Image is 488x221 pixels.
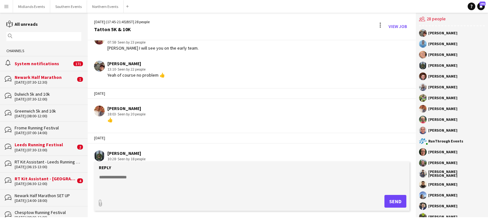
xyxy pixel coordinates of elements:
div: [PERSON_NAME] [428,150,457,154]
div: Newark Half Marathon SET UP [15,193,81,198]
div: RT Kit Assistant - Leeds Running Festival [15,159,81,165]
div: 28 people [419,13,485,26]
div: [PERSON_NAME] [428,204,457,208]
span: 2 [77,145,83,149]
div: [PERSON_NAME] [428,85,457,89]
span: · Seen by 20 people [116,112,146,116]
button: Northern Events [87,0,124,13]
div: [DATE] (07:30-12:30) [15,80,76,85]
div: [PERSON_NAME] [428,107,457,111]
div: Chesptow Running Festival [15,210,81,215]
button: Midlands Events [13,0,50,13]
span: 201 [479,2,485,6]
span: · Seen by 23 people [116,40,146,45]
div: [PERSON_NAME] [428,118,457,121]
div: 👍 [107,117,146,123]
div: [PERSON_NAME] [428,64,457,67]
div: 07:58 [107,39,199,45]
div: 10:28 [107,156,146,162]
div: [PERSON_NAME] [428,74,457,78]
label: Reply [99,165,111,170]
div: [DATE] [88,133,416,143]
div: [PERSON_NAME] I will see you on the early team. [107,45,199,51]
div: Dulwich 5k and 10k [15,91,81,97]
a: All unreads [6,21,38,27]
div: Newark Half Marathon [15,74,76,80]
div: RunThrough Events [428,139,463,143]
div: [PERSON_NAME] [428,215,457,219]
div: [DATE] (06:15-13:00) [15,165,81,169]
span: 171 [73,61,83,66]
div: [DATE] (17:45-21:45) | 28 people [94,19,150,25]
span: · Seen by 22 people [116,67,146,72]
div: [PERSON_NAME] [PERSON_NAME] [428,170,485,177]
div: [DATE] (14:00-18:00) [15,198,81,203]
div: 13:10 [107,66,165,72]
div: [PERSON_NAME] [428,42,457,46]
div: Tatton 5K & 10K [94,26,150,32]
div: [DATE] (06:30-12:00) [15,182,76,186]
div: Yeah of course no problem 👍 [107,72,165,78]
div: [DATE] (08:00-13:00) [15,215,81,220]
div: [PERSON_NAME] [107,150,146,156]
a: 201 [477,3,485,10]
div: RT Kit Assistant - [GEOGRAPHIC_DATA] 5k and 10k [15,176,76,182]
span: BST [127,19,133,24]
div: [PERSON_NAME] [428,31,457,35]
div: [PERSON_NAME] [107,61,165,66]
button: Send [384,195,406,208]
div: [PERSON_NAME] [428,128,457,132]
span: 4 [77,178,83,183]
div: [DATE] (07:30-13:00) [15,148,76,152]
div: [PERSON_NAME] [428,161,457,165]
span: 1 [77,77,83,82]
div: [DATE] [88,88,416,99]
div: [PERSON_NAME] [428,193,457,197]
div: [PERSON_NAME] [428,96,457,100]
span: · Seen by 18 people [116,156,146,161]
button: Southern Events [50,0,87,13]
div: [DATE] (07:00-14:00) [15,131,81,135]
div: Leeds Running Festival [15,142,76,148]
div: [DATE] (07:30-12:00) [15,97,81,101]
a: View Job [386,21,410,31]
div: [DATE] (08:00-12:00) [15,114,81,118]
div: [PERSON_NAME] [428,53,457,57]
div: 18:03 [107,111,146,117]
div: Frome Running Festival [15,125,81,131]
div: System notifications [15,61,72,66]
div: [PERSON_NAME] [107,106,146,111]
div: Greenwich 5k and 10k [15,108,81,114]
div: [PERSON_NAME] [428,183,457,186]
